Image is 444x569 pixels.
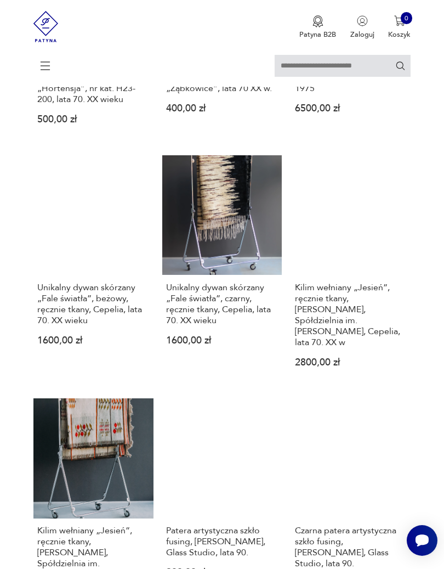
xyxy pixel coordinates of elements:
[350,30,374,40] p: Zaloguj
[37,337,149,345] p: 1600,00 zł
[407,525,437,556] iframe: Smartsupp widget button
[388,15,411,40] button: 0Koszyk
[37,116,149,124] p: 500,00 zł
[299,15,336,40] button: Patyna B2B
[394,15,405,26] img: Ikona koszyka
[388,30,411,40] p: Koszyk
[33,155,153,385] a: Unikalny dywan skórzany „Fale światła”, beżowy, ręcznie tkany, Cepelia, lata 70. XX wiekuUnikalny...
[350,15,374,40] button: Zaloguj
[299,30,336,40] p: Patyna B2B
[395,60,406,71] button: Szukaj
[166,105,278,113] p: 400,00 zł
[166,337,278,345] p: 1600,00 zł
[295,525,407,569] h3: Czarna patera artystyczna szkło fusing, [PERSON_NAME], Glass Studio, lata 90.
[312,15,323,27] img: Ikona medalu
[166,525,278,558] h3: Patera artystyczna szkło fusing, [PERSON_NAME], Glass Studio, lata 90.
[295,282,407,348] h3: Kilim wełniany „Jesień”, ręcznie tkany, [PERSON_NAME], Spółdzielnia im. [PERSON_NAME], Cepelia, l...
[37,282,149,326] h3: Unikalny dywan skórzany „Fale światła”, beżowy, ręcznie tkany, Cepelia, lata 70. XX wieku
[37,50,149,105] h3: Zestaw wazonów „Krople rosy”, Huta Szkła Gospodarczego „Hortensja”, nr kat. H23-200, lata 70. XX ...
[295,359,407,367] p: 2800,00 zł
[162,155,282,385] a: Unikalny dywan skórzany „Fale światła”, czarny, ręcznie tkany, Cepelia, lata 70. XX wiekuUnikalny...
[295,105,407,113] p: 6500,00 zł
[166,282,278,326] h3: Unikalny dywan skórzany „Fale światła”, czarny, ręcznie tkany, Cepelia, lata 70. XX wieku
[291,155,411,385] a: Kilim wełniany „Jesień”, ręcznie tkany, R.Orszulski, Spółdzielnia im. Stanisława Wyspiańskiego, C...
[166,50,278,94] h3: Wazon „Poziomki”, [PERSON_NAME], Huta Szkła Gospodarczego „Ząbkowice”, lata 70 XX w.
[295,50,407,94] h3: Kilim wełniany „Pawie”, rozmiar XL, projekt [PERSON_NAME], Cepelia, 1975
[401,12,413,24] div: 0
[357,15,368,26] img: Ikonka użytkownika
[299,15,336,40] a: Ikona medaluPatyna B2B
